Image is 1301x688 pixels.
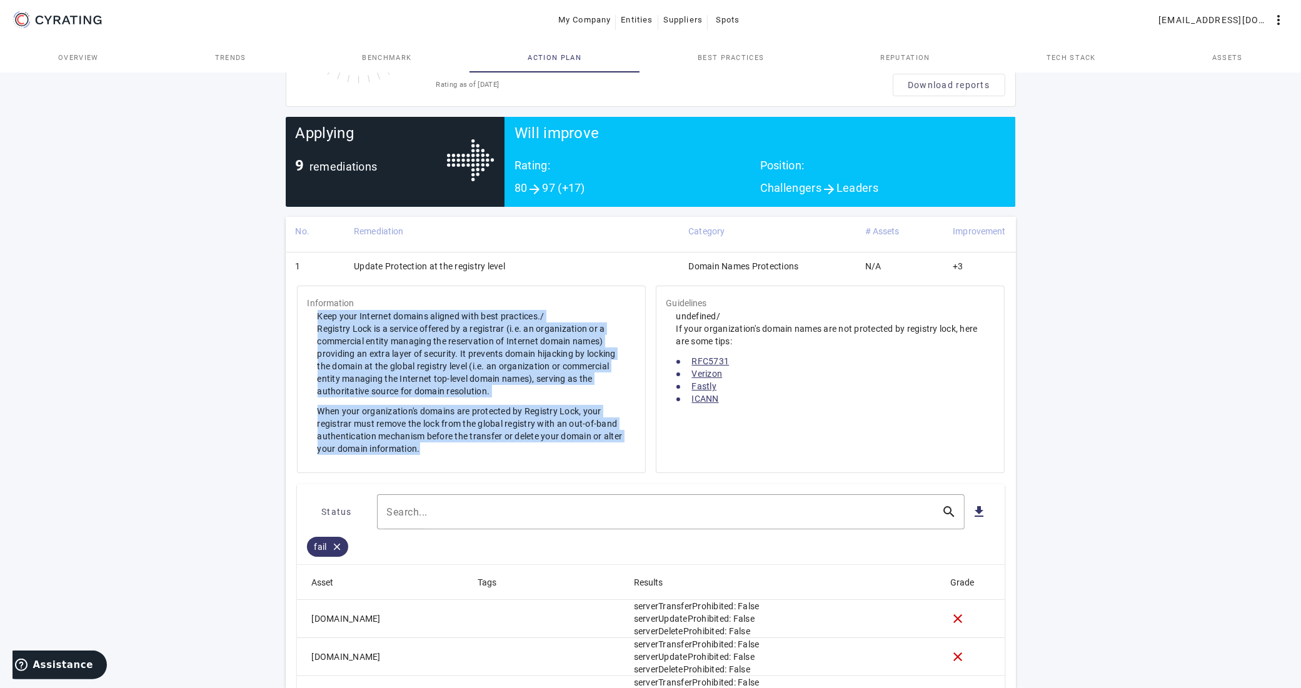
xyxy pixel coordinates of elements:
mat-icon: more_vert [1271,12,1286,27]
div: Asset [312,576,345,589]
div: Challengers Leaders [760,182,1006,197]
a: Fastly [692,381,717,391]
mat-icon: arrow_forward [821,182,836,197]
mat-icon: arrow_forward [528,182,543,197]
span: Entities [621,10,653,30]
div: Results [634,576,663,589]
span: Status [321,502,352,522]
div: Position: [760,159,1006,182]
p: When your organization's domains are protected by Registry Lock, your registrar must remove the l... [318,405,625,455]
g: CYRATING [36,16,102,24]
th: Improvement [943,217,1015,252]
th: Remediation [344,217,678,252]
mat-cell: serverTransferProhibited: False serverUpdateProhibited: False serverDeleteProhibited: False [624,600,941,638]
div: Rating: [515,159,760,182]
mat-cell: serverTransferProhibited: False serverUpdateProhibited: False serverDeleteProhibited: False [624,638,941,676]
mat-cell: [DOMAIN_NAME] [297,638,468,676]
button: Suppliers [658,9,708,31]
span: Spots [716,10,740,30]
mat-icon: close [951,611,966,626]
td: +3 [943,252,1015,284]
mat-cell: [DOMAIN_NAME] [297,600,468,638]
span: undefined/ [676,311,984,405]
button: Download reports [893,74,1005,96]
th: # Assets [855,217,943,252]
span: Action Plan [528,54,581,61]
span: Tech Stack [1047,54,1096,61]
a: ICANN [692,394,719,404]
div: Asset [312,576,334,589]
div: Grade [951,576,986,589]
span: Assets [1212,54,1243,61]
th: Category [678,217,855,252]
a: RFC5731 [692,356,730,366]
p: If your organization's domain names are not protected by registry lock, here are some tips: [676,322,984,347]
button: [EMAIL_ADDRESS][DOMAIN_NAME] [1153,9,1291,31]
span: Overview [58,54,99,61]
div: 80 97 (+17) [515,182,760,197]
span: remediations [309,160,378,173]
span: Reputation [881,54,930,61]
mat-label: Search... [387,507,428,519]
span: fail [314,541,327,553]
button: Entities [616,9,658,31]
span: 9 [296,157,304,174]
div: Grade [951,576,975,589]
div: Results [634,576,674,589]
mat-icon: close [327,541,348,552]
span: My Company [558,10,611,30]
div: Tags [478,576,496,589]
td: Domain Names Protections [678,252,855,284]
td: 1 [286,252,344,284]
mat-card-subtitle: Guidelines [666,296,707,310]
a: Verizon [692,369,723,379]
mat-icon: close [951,649,966,664]
th: No. [286,217,344,252]
div: Tags [478,576,508,589]
mat-card-subtitle: Information [308,296,354,310]
button: Status [307,501,367,523]
span: [EMAIL_ADDRESS][DOMAIN_NAME] [1158,10,1271,30]
span: Best practices [698,54,764,61]
span: Trends [215,54,246,61]
td: Update Protection at the registry level [344,252,678,284]
td: N/A [855,252,943,284]
mat-icon: search [935,504,965,519]
button: Spots [708,9,748,31]
p: Registry Lock is a service offered by a registrar (i.e. an organization or a commercial entity ma... [318,322,625,397]
div: Will improve [515,127,1006,159]
span: Keep your Internet domains aligned with best practices./ [318,311,625,455]
span: Download reports [908,79,990,91]
div: Rating as of [DATE] [436,79,893,91]
span: Suppliers [663,10,703,30]
span: Benchmark [363,54,412,61]
button: My Company [553,9,616,31]
iframe: Ouvre un widget dans lequel vous pouvez trouver plus d’informations [13,651,107,682]
div: Applying [296,127,447,159]
mat-icon: file_download [972,504,987,519]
